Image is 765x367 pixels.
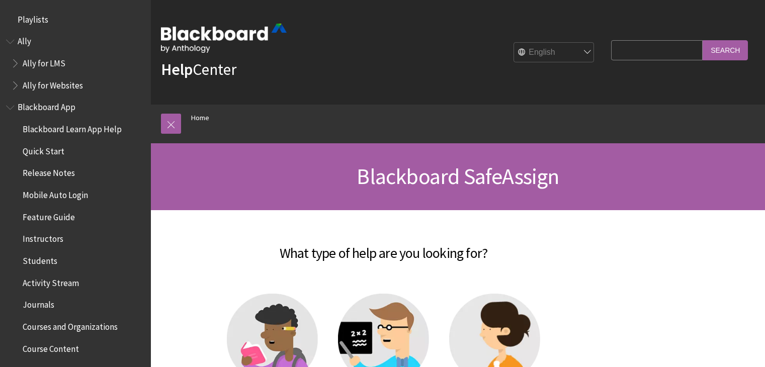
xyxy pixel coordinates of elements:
[161,59,193,79] strong: Help
[23,340,79,354] span: Course Content
[18,33,31,47] span: Ally
[514,43,594,63] select: Site Language Selector
[23,165,75,178] span: Release Notes
[23,318,118,332] span: Courses and Organizations
[703,40,748,60] input: Search
[23,187,88,200] span: Mobile Auto Login
[23,77,83,90] span: Ally for Websites
[6,33,145,94] nav: Book outline for Anthology Ally Help
[161,24,287,53] img: Blackboard by Anthology
[23,231,63,244] span: Instructors
[23,121,122,134] span: Blackboard Learn App Help
[23,55,65,68] span: Ally for LMS
[23,209,75,222] span: Feature Guide
[23,297,54,310] span: Journals
[23,274,79,288] span: Activity Stream
[191,112,209,124] a: Home
[357,162,559,190] span: Blackboard SafeAssign
[18,99,75,113] span: Blackboard App
[18,11,48,25] span: Playlists
[161,59,236,79] a: HelpCenter
[23,252,57,266] span: Students
[161,230,606,263] h2: What type of help are you looking for?
[23,143,64,156] span: Quick Start
[6,11,145,28] nav: Book outline for Playlists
